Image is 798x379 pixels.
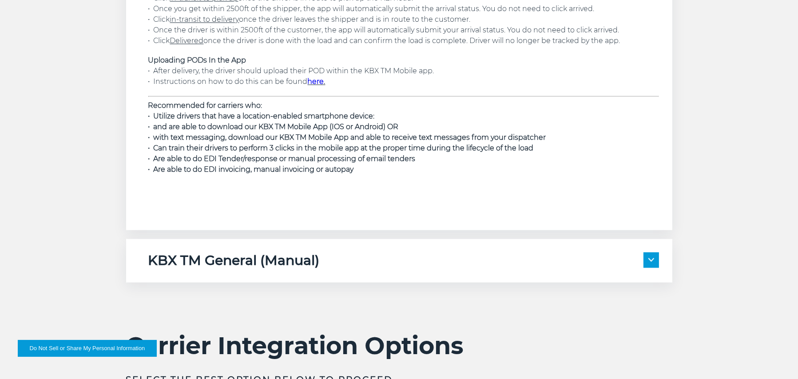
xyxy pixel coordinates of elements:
[18,340,157,357] button: Do Not Sell or Share My Personal Information
[648,258,654,261] img: arrow
[148,154,416,163] span: • Are able to do EDI Tender/response or manual processing of email tenders
[148,252,320,269] h5: KBX TM General (Manual)
[148,56,246,64] span: Uploading PODs In the App
[170,15,239,24] u: in-transit to delivery
[308,77,324,86] a: here
[148,144,534,152] span: • Can train their drivers to perform 3 clicks in the mobile app at the proper time during the lif...
[148,101,262,110] strong: Recommended for carriers who:
[170,36,204,45] u: Delivered
[126,331,672,360] h2: Carrier Integration Options
[148,112,546,142] span: • Utilize drivers that have a location-enabled smartphone device: • and are able to download our ...
[148,165,354,174] span: • Are able to do EDI invoicing, manual invoicing or autopay
[148,55,659,87] p: • After delivery, the driver should upload their POD within the KBX TM Mobile app. • Instructions...
[308,77,326,86] strong: .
